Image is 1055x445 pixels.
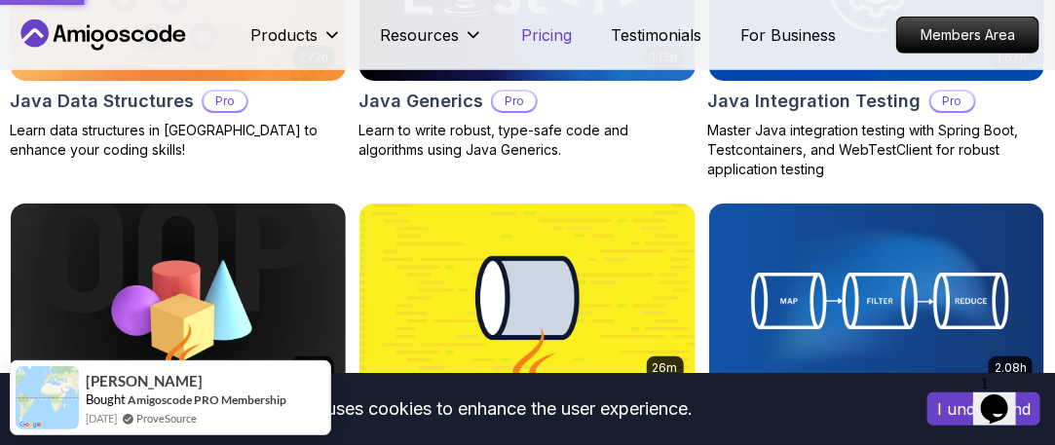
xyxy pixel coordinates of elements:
span: [PERSON_NAME] [86,373,203,389]
a: Pricing [522,23,573,47]
button: Accept cookies [927,392,1040,426]
p: Learn to write robust, type-safe code and algorithms using Java Generics. [358,121,696,160]
h2: Java Generics [358,88,483,115]
a: Members Area [896,17,1039,54]
button: Products [251,23,342,62]
p: Master Java integration testing with Spring Boot, Testcontainers, and WebTestClient for robust ap... [708,121,1045,179]
iframe: chat widget [973,367,1036,426]
p: 2.08h [995,360,1027,376]
h2: Java Integration Testing [708,88,922,115]
img: Java Streams card [709,204,1044,391]
span: Bought [86,391,126,407]
img: Java Object Oriented Programming card [11,204,346,391]
img: Java Streams Essentials card [359,204,695,391]
span: [DATE] [86,410,117,426]
p: Resources [381,23,460,47]
p: Pro [204,92,246,111]
a: Amigoscode PRO Membership [128,392,286,407]
p: Members Area [897,18,1038,53]
a: Testimonials [612,23,702,47]
a: For Business [741,23,837,47]
a: ProveSource [136,410,197,426]
p: Pro [493,92,536,111]
img: provesource social proof notification image [16,366,79,429]
p: Pro [931,92,974,111]
p: 26m [653,360,678,376]
div: This website uses cookies to enhance the user experience. [15,388,898,430]
button: Resources [381,23,483,62]
p: Products [251,23,319,47]
h2: Java Data Structures [10,88,194,115]
p: Learn data structures in [GEOGRAPHIC_DATA] to enhance your coding skills! [10,121,347,160]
